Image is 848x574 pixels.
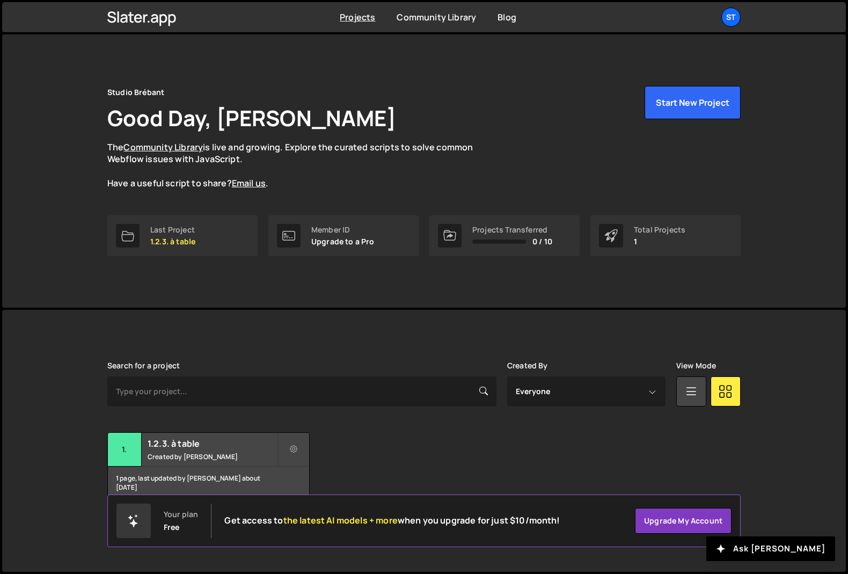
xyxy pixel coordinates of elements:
input: Type your project... [107,376,496,406]
a: Last Project 1.2.3. à table [107,215,258,256]
small: Created by [PERSON_NAME] [148,452,277,461]
div: Free [164,523,180,532]
a: 1. 1.2.3. à table Created by [PERSON_NAME] 1 page, last updated by [PERSON_NAME] about [DATE] [107,432,310,499]
a: Email us [232,177,266,189]
a: St [721,8,741,27]
p: The is live and growing. Explore the curated scripts to solve common Webflow issues with JavaScri... [107,141,494,190]
p: 1.2.3. à table [150,237,195,246]
div: Member ID [311,226,375,234]
div: 1. [108,433,142,467]
a: Blog [498,11,516,23]
h2: 1.2.3. à table [148,438,277,449]
h2: Get access to when you upgrade for just $10/month! [224,515,560,526]
div: 1 page, last updated by [PERSON_NAME] about [DATE] [108,467,309,499]
p: Upgrade to a Pro [311,237,375,246]
h1: Good Day, [PERSON_NAME] [107,103,396,133]
button: Start New Project [645,86,741,119]
div: Total Projects [634,226,685,234]
div: Your plan [164,510,198,519]
a: Community Library [397,11,476,23]
span: the latest AI models + more [283,514,398,526]
label: View Mode [676,361,716,370]
p: 1 [634,237,685,246]
a: Community Library [123,141,203,153]
label: Created By [507,361,548,370]
div: Studio Brébant [107,86,164,99]
a: Projects [340,11,375,23]
a: Upgrade my account [635,508,732,534]
div: Projects Transferred [472,226,552,234]
span: 0 / 10 [532,237,552,246]
label: Search for a project [107,361,180,370]
div: Last Project [150,226,195,234]
button: Ask [PERSON_NAME] [706,536,835,561]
